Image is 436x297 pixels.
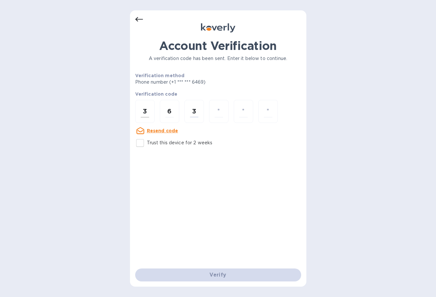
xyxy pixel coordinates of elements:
p: Verification code [135,91,301,97]
p: A verification code has been sent. Enter it below to continue. [135,55,301,62]
p: Trust this device for 2 weeks [147,139,213,146]
b: Verification method [135,73,185,78]
h1: Account Verification [135,39,301,53]
p: Phone number (+1 *** *** 6469) [135,79,255,86]
u: Resend code [147,128,178,133]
